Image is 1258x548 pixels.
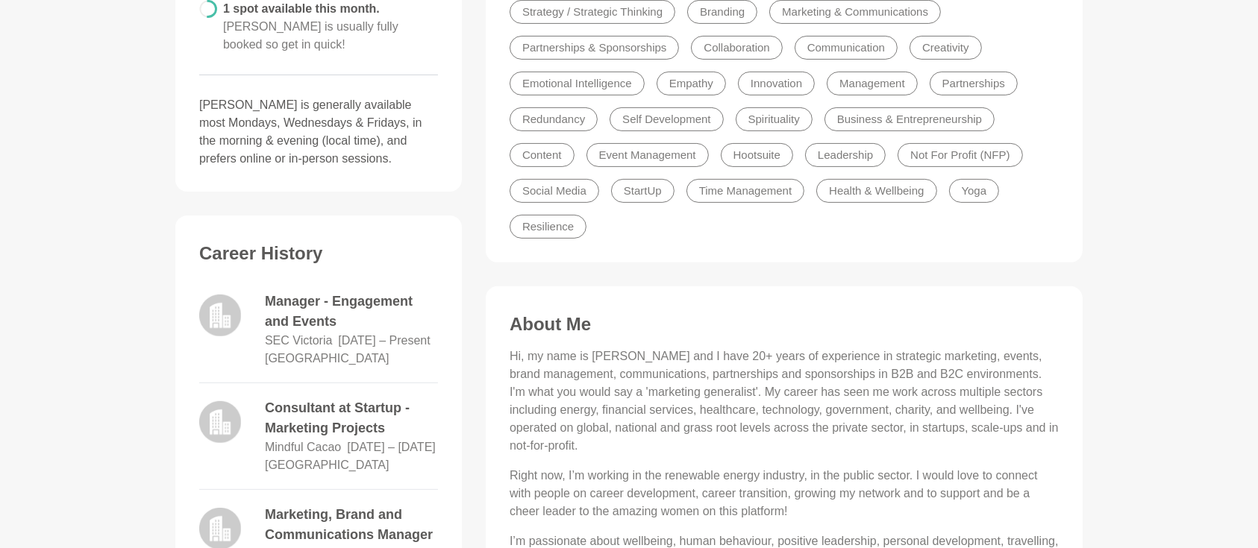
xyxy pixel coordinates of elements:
img: logo [199,401,241,443]
dd: [GEOGRAPHIC_DATA] [265,456,389,474]
dd: February 2025 – Present [338,332,430,350]
p: [PERSON_NAME] is generally available most Mondays, Wednesdays & Fridays, in the morning & evening... [199,96,438,168]
h3: About Me [510,313,1059,336]
span: [PERSON_NAME] is usually fully booked so get in quick! [223,20,398,51]
dd: Mindful Cacao [265,438,341,456]
img: logo [199,295,241,336]
dd: Marketing, Brand and Communications Manager [265,505,438,545]
time: [DATE] – [DATE] [347,441,436,453]
h3: Career History [199,242,438,265]
dd: SEC Victoria [265,332,332,350]
dd: Consultant at Startup - Marketing Projects [265,398,438,438]
time: [DATE] – Present [338,334,430,347]
p: Right now, I’m working in the renewable energy industry, in the public sector. I would love to co... [510,467,1059,520]
dd: June 2025 – January 2025 [347,438,436,456]
dd: Manager - Engagement and Events [265,292,438,332]
span: 1 spot available this month. [223,2,398,51]
p: Hi, my name is [PERSON_NAME] and I have 20+ years of experience in strategic marketing, events, b... [510,347,1059,455]
dd: [GEOGRAPHIC_DATA] [265,350,389,368]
